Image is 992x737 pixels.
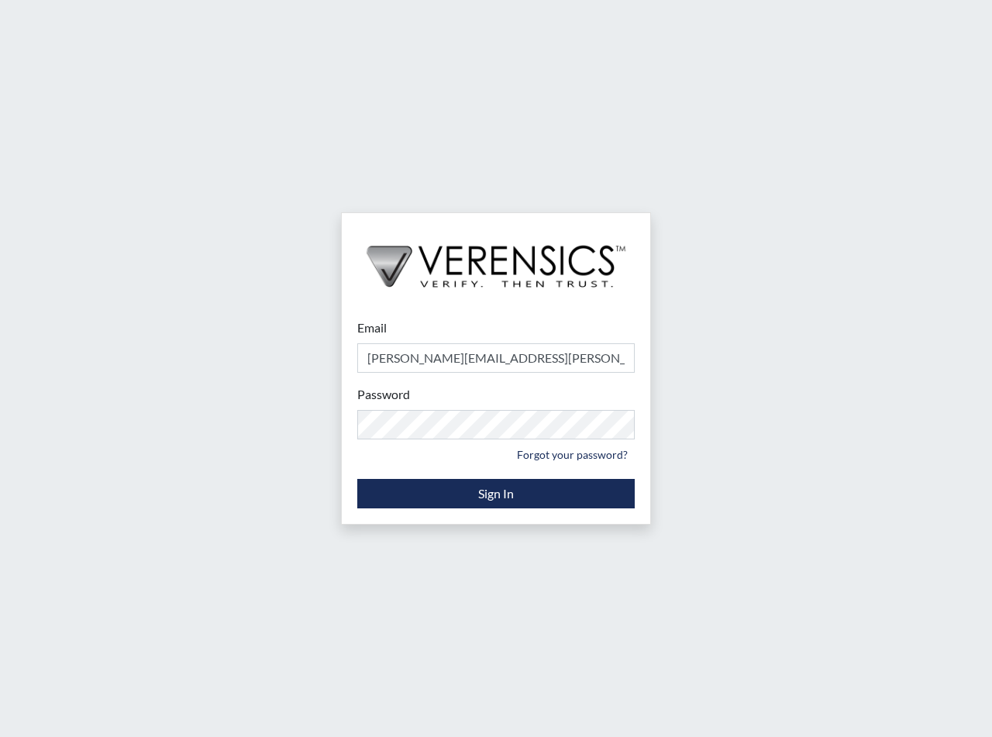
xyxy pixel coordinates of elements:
img: logo-wide-black.2aad4157.png [342,213,650,303]
label: Password [357,385,410,404]
label: Email [357,319,387,337]
input: Email [357,343,635,373]
a: Forgot your password? [510,443,635,467]
button: Sign In [357,479,635,508]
